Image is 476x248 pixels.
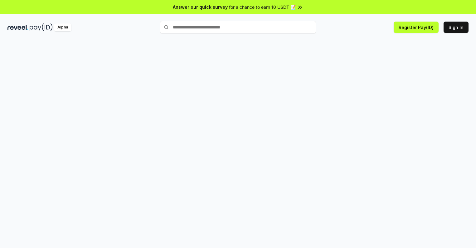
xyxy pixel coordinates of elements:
[394,22,439,33] button: Register Pay(ID)
[229,4,296,10] span: for a chance to earn 10 USDT 📝
[444,22,469,33] button: Sign In
[54,23,71,31] div: Alpha
[30,23,53,31] img: pay_id
[7,23,28,31] img: reveel_dark
[173,4,228,10] span: Answer our quick survey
